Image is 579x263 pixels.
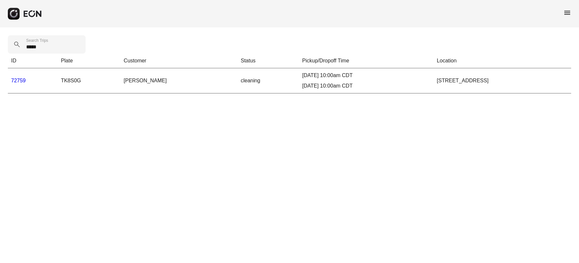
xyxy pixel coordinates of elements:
[434,54,571,68] th: Location
[563,9,571,17] span: menu
[58,54,120,68] th: Plate
[8,54,58,68] th: ID
[238,54,299,68] th: Status
[238,68,299,93] td: cleaning
[11,78,26,83] a: 72759
[434,68,571,93] td: [STREET_ADDRESS]
[58,68,120,93] td: TK8S0G
[302,72,430,79] div: [DATE] 10:00am CDT
[121,54,238,68] th: Customer
[299,54,434,68] th: Pickup/Dropoff Time
[302,82,430,90] div: [DATE] 10:00am CDT
[121,68,238,93] td: [PERSON_NAME]
[26,38,48,43] label: Search Trips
